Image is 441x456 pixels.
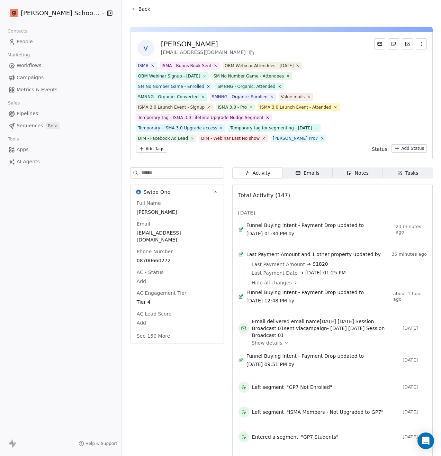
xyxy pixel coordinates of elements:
[396,224,427,235] span: 23 minutes ago
[138,83,204,90] div: SM No Number Game - Enrolled
[138,6,150,12] span: Back
[305,269,346,276] span: [DATE] 01:25 PM
[137,299,217,305] span: Tier 4
[212,94,268,100] div: SMNNG - Organic: Enrolled
[138,135,188,142] div: DIM - Facebook Ad Lead
[17,62,42,69] span: Workflows
[246,353,336,359] span: Funnel Buying Intent - Payment Drop
[138,115,264,121] div: Temporary Tag - ISMA 3.0 Lifetime Upgrade Nudge Segment
[346,170,369,177] div: Notes
[21,9,100,18] span: [PERSON_NAME] School of Finance LLP
[252,261,305,268] span: Last Payment Amount
[135,248,174,255] span: Phone Number
[144,189,171,195] span: Swipe One
[17,158,40,165] span: AI Agents
[135,200,162,207] span: Full Name
[393,291,427,302] span: about 1 hour ago
[8,7,96,19] button: [PERSON_NAME] School of Finance LLP
[17,38,33,45] span: People
[10,9,18,17] img: Goela%20School%20Logos%20(4).png
[137,278,217,285] span: Add
[138,63,148,69] div: ISMA
[281,94,305,100] div: Value mails
[136,190,141,194] img: Swipe One
[138,73,200,79] div: OBM Webinar Signup - [DATE]
[46,122,60,129] span: Beta
[238,209,255,216] span: [DATE]
[137,319,217,326] span: Add
[397,170,418,177] div: Tasks
[79,441,117,446] a: Help & Support
[252,318,400,339] span: email name sent via campaign -
[137,40,154,56] span: V
[162,63,211,69] div: ISMA - Bonus Book Sent
[375,251,381,258] span: by
[17,74,44,81] span: Campaigns
[17,146,29,153] span: Apps
[6,84,116,95] a: Metrics & Events
[403,409,427,415] span: [DATE]
[252,339,422,346] a: Show details
[252,270,298,276] span: Last Payment Date
[135,220,152,227] span: Email
[214,73,284,79] div: SM No Number Game - Attendees
[295,170,319,177] div: Emails
[137,209,217,216] span: [PERSON_NAME]
[301,434,339,440] span: "GP7 Students"
[246,230,287,237] span: [DATE] 01:34 PM
[85,441,117,446] span: Help & Support
[230,125,312,131] div: Temporary tag for segmenting - [DATE]
[403,326,427,331] span: [DATE]
[288,361,294,368] span: by
[252,279,422,286] a: Hide all changes
[287,409,384,416] span: "ISMA Members - Not Upgraded to GP7"
[391,252,427,257] span: 35 minutes ago
[6,72,116,83] a: Campaigns
[136,145,167,153] button: Add Tags
[138,125,217,131] div: Temporary - ISMA 3.0 Upgrade access
[287,384,332,391] span: "GP7 Not Enrolled"
[6,156,116,167] a: AI Agents
[417,432,434,449] div: Open Intercom Messenger
[252,339,282,346] span: Show details
[337,289,364,296] span: updated to
[225,63,294,69] div: OBM Webinar Attendees - [DATE]
[17,110,38,117] span: Pipelines
[5,134,22,144] span: Tools
[260,104,331,110] div: ISMA 3.0 Launch Event - Attended
[138,104,205,110] div: ISMA 3.0 Launch Event - Signup
[127,3,154,15] button: Back
[246,222,336,229] span: Funnel Buying Intent - Payment Drop
[337,353,364,359] span: updated to
[133,330,174,342] button: See 150 More
[403,357,427,363] span: [DATE]
[313,261,328,268] span: 91820
[6,120,116,131] a: SequencesBeta
[135,290,188,297] span: AC Engagement Tier
[17,86,57,93] span: Metrics & Events
[273,135,318,142] div: [PERSON_NAME] Pro7
[161,39,255,49] div: [PERSON_NAME]
[403,384,427,390] span: [DATE]
[135,310,173,317] span: AC Lead Score
[4,26,30,36] span: Contacts
[6,144,116,155] a: Apps
[301,251,373,258] span: and 1 other property updated
[252,434,298,440] span: Entered a segment
[252,279,292,286] span: Hide all changes
[137,229,217,243] span: [EMAIL_ADDRESS][DOMAIN_NAME]
[246,289,336,296] span: Funnel Buying Intent - Payment Drop
[6,60,116,71] a: Workflows
[137,257,217,264] span: 08700660272
[161,49,255,57] div: [EMAIL_ADDRESS][DOMAIN_NAME]
[337,222,364,229] span: updated to
[6,36,116,47] a: People
[391,144,427,153] button: Add Status
[138,94,199,100] div: SMNNG - Organic: Converted
[5,98,23,108] span: Sales
[252,409,284,416] span: Left segment
[252,319,289,324] span: Email delivered
[130,184,224,200] button: Swipe OneSwipe One
[17,122,43,129] span: Sequences
[218,104,247,110] div: ISMA 3.0 - Pro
